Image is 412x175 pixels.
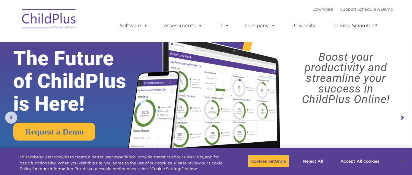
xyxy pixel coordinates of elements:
a: Software [114,20,154,32]
a: Schedule A Demo [357,7,393,11]
a: Company [239,20,281,32]
img: ChildPlus by Procare Solutions [19,5,79,35]
a: Download [312,7,333,11]
a: Request a Demo [13,123,95,141]
font: | [312,7,393,11]
a: IT [212,20,235,32]
span: Phone number [84,65,109,69]
a: Assessments [158,20,208,32]
rs-layer: The Future of ChildPlus is Here! [13,47,145,115]
button: Close [396,154,409,168]
a: University [285,20,322,32]
span: Last name [84,40,102,44]
rs-layer: Boost your productivity and streamline your success in ChildPlus Online! [285,52,407,105]
button: Cookies Settings [248,155,289,167]
a: Training Scramble!! [325,20,383,32]
button: Accept All Cookies [337,155,383,167]
a: Support [340,7,356,11]
button: Reject All [294,155,332,167]
div: This website uses cookies to create a better user experience, provide statistics about user visit... [20,154,227,172]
